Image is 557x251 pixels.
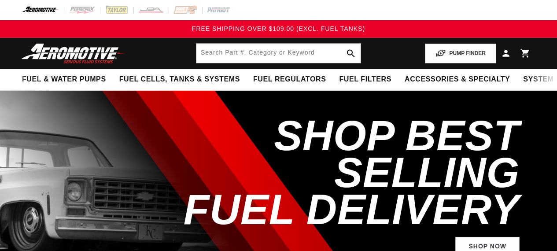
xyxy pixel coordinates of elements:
summary: Fuel Cells, Tanks & Systems [113,69,247,90]
span: Fuel Cells, Tanks & Systems [119,75,240,84]
span: Fuel & Water Pumps [22,75,106,84]
summary: Fuel Regulators [247,69,332,90]
button: PUMP FINDER [425,44,496,63]
summary: Accessories & Specialty [398,69,516,90]
summary: Fuel Filters [332,69,398,90]
input: Search by Part Number, Category or Keyword [196,44,361,63]
summary: Fuel & Water Pumps [15,69,113,90]
span: Fuel Regulators [253,75,326,84]
button: search button [341,44,361,63]
span: FREE SHIPPING OVER $109.00 (EXCL. FUEL TANKS) [192,25,365,32]
h2: SHOP BEST SELLING FUEL DELIVERY [143,117,520,228]
span: Fuel Filters [339,75,391,84]
img: Aeromotive [19,43,129,64]
span: Accessories & Specialty [405,75,510,84]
